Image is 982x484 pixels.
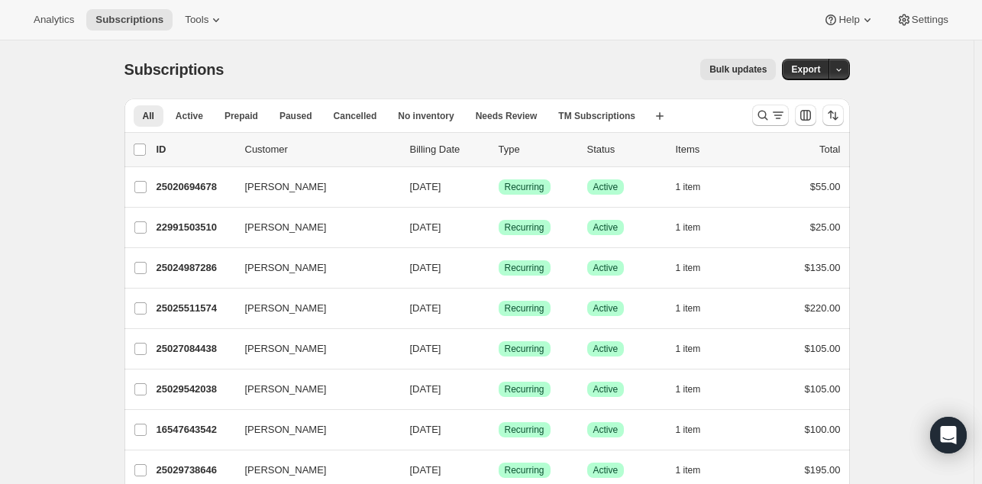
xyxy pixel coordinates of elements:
[157,179,233,195] p: 25020694678
[505,343,544,355] span: Recurring
[157,220,233,235] p: 22991503510
[236,175,389,199] button: [PERSON_NAME]
[410,262,441,273] span: [DATE]
[676,343,701,355] span: 1 item
[782,59,829,80] button: Export
[505,262,544,274] span: Recurring
[245,260,327,276] span: [PERSON_NAME]
[676,142,752,157] div: Items
[930,417,967,453] div: Open Intercom Messenger
[887,9,958,31] button: Settings
[805,262,841,273] span: $135.00
[410,302,441,314] span: [DATE]
[709,63,767,76] span: Bulk updates
[157,257,841,279] div: 25024987286[PERSON_NAME][DATE]SuccessRecurringSuccessActive1 item$135.00
[805,464,841,476] span: $195.00
[245,142,398,157] p: Customer
[410,221,441,233] span: [DATE]
[245,301,327,316] span: [PERSON_NAME]
[593,464,619,476] span: Active
[593,424,619,436] span: Active
[505,221,544,234] span: Recurring
[410,181,441,192] span: [DATE]
[593,221,619,234] span: Active
[185,14,208,26] span: Tools
[124,61,225,78] span: Subscriptions
[814,9,883,31] button: Help
[810,181,841,192] span: $55.00
[157,176,841,198] div: 25020694678[PERSON_NAME][DATE]SuccessRecurringSuccessActive1 item$55.00
[822,105,844,126] button: Sort the results
[676,217,718,238] button: 1 item
[476,110,538,122] span: Needs Review
[236,377,389,402] button: [PERSON_NAME]
[676,338,718,360] button: 1 item
[593,383,619,395] span: Active
[86,9,173,31] button: Subscriptions
[225,110,258,122] span: Prepaid
[236,458,389,482] button: [PERSON_NAME]
[558,110,635,122] span: TM Subscriptions
[676,460,718,481] button: 1 item
[805,343,841,354] span: $105.00
[157,217,841,238] div: 22991503510[PERSON_NAME][DATE]SuccessRecurringSuccessActive1 item$25.00
[157,260,233,276] p: 25024987286
[157,142,233,157] p: ID
[587,142,664,157] p: Status
[157,463,233,478] p: 25029738646
[157,301,233,316] p: 25025511574
[499,142,575,157] div: Type
[157,422,233,437] p: 16547643542
[176,9,233,31] button: Tools
[157,460,841,481] div: 25029738646[PERSON_NAME][DATE]SuccessRecurringSuccessActive1 item$195.00
[752,105,789,126] button: Search and filter results
[157,419,841,440] div: 16547643542[PERSON_NAME][DATE]SuccessRecurringSuccessActive1 item$100.00
[236,256,389,280] button: [PERSON_NAME]
[410,343,441,354] span: [DATE]
[676,262,701,274] span: 1 item
[236,418,389,442] button: [PERSON_NAME]
[245,179,327,195] span: [PERSON_NAME]
[838,14,859,26] span: Help
[157,341,233,357] p: 25027084438
[676,419,718,440] button: 1 item
[676,221,701,234] span: 1 item
[805,302,841,314] span: $220.00
[410,142,486,157] p: Billing Date
[398,110,454,122] span: No inventory
[676,257,718,279] button: 1 item
[410,464,441,476] span: [DATE]
[593,262,619,274] span: Active
[593,343,619,355] span: Active
[176,110,203,122] span: Active
[95,14,163,26] span: Subscriptions
[157,338,841,360] div: 25027084438[PERSON_NAME][DATE]SuccessRecurringSuccessActive1 item$105.00
[795,105,816,126] button: Customize table column order and visibility
[676,181,701,193] span: 1 item
[648,105,672,127] button: Create new view
[593,181,619,193] span: Active
[236,215,389,240] button: [PERSON_NAME]
[334,110,377,122] span: Cancelled
[810,221,841,233] span: $25.00
[410,383,441,395] span: [DATE]
[676,298,718,319] button: 1 item
[805,383,841,395] span: $105.00
[245,341,327,357] span: [PERSON_NAME]
[236,337,389,361] button: [PERSON_NAME]
[157,142,841,157] div: IDCustomerBilling DateTypeStatusItemsTotal
[157,298,841,319] div: 25025511574[PERSON_NAME][DATE]SuccessRecurringSuccessActive1 item$220.00
[143,110,154,122] span: All
[245,422,327,437] span: [PERSON_NAME]
[676,176,718,198] button: 1 item
[505,302,544,315] span: Recurring
[791,63,820,76] span: Export
[410,424,441,435] span: [DATE]
[805,424,841,435] span: $100.00
[676,302,701,315] span: 1 item
[236,296,389,321] button: [PERSON_NAME]
[245,463,327,478] span: [PERSON_NAME]
[819,142,840,157] p: Total
[505,181,544,193] span: Recurring
[505,383,544,395] span: Recurring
